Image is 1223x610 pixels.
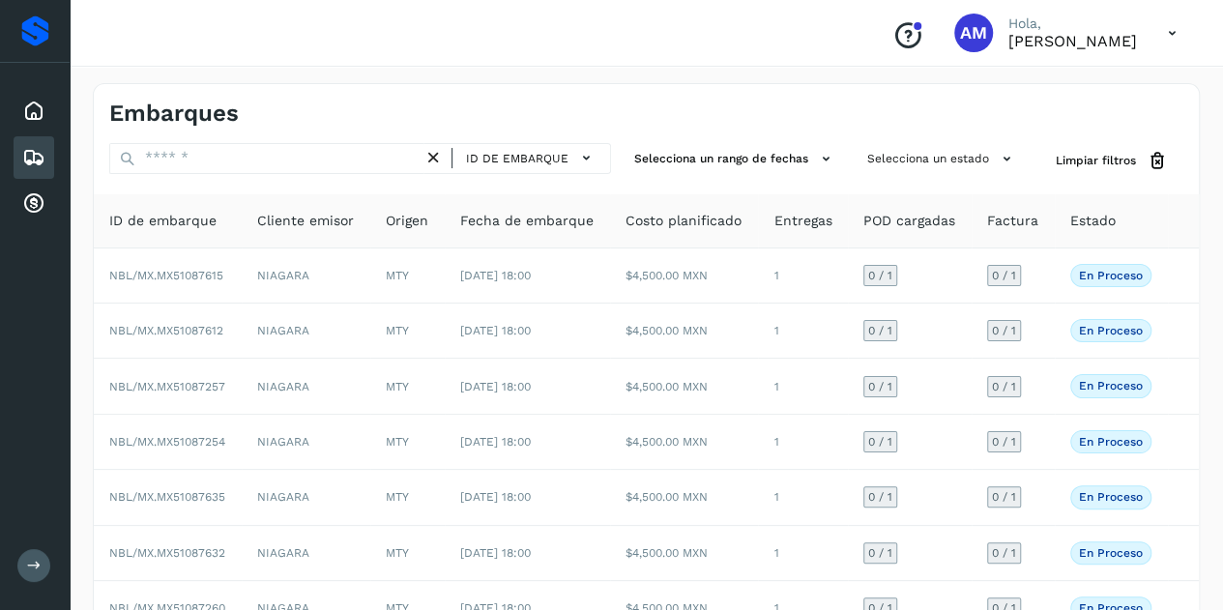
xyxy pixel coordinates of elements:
[987,211,1038,231] span: Factura
[758,526,848,581] td: 1
[242,526,370,581] td: NIAGARA
[109,435,225,449] span: NBL/MX.MX51087254
[460,546,531,560] span: [DATE] 18:00
[14,136,54,179] div: Embarques
[626,143,844,175] button: Selecciona un rango de fechas
[460,211,594,231] span: Fecha de embarque
[758,359,848,414] td: 1
[758,304,848,359] td: 1
[370,359,445,414] td: MTY
[109,546,225,560] span: NBL/MX.MX51087632
[868,547,892,559] span: 0 / 1
[1079,379,1143,392] p: En proceso
[1079,435,1143,449] p: En proceso
[992,491,1016,503] span: 0 / 1
[1040,143,1183,179] button: Limpiar filtros
[466,150,568,167] span: ID de embarque
[1079,269,1143,282] p: En proceso
[370,526,445,581] td: MTY
[1056,152,1136,169] span: Limpiar filtros
[773,211,831,231] span: Entregas
[1079,546,1143,560] p: En proceso
[610,470,758,525] td: $4,500.00 MXN
[610,304,758,359] td: $4,500.00 MXN
[868,436,892,448] span: 0 / 1
[626,211,742,231] span: Costo planificado
[460,380,531,393] span: [DATE] 18:00
[859,143,1025,175] button: Selecciona un estado
[868,325,892,336] span: 0 / 1
[109,100,239,128] h4: Embarques
[1008,15,1137,32] p: Hola,
[109,324,223,337] span: NBL/MX.MX51087612
[1070,211,1116,231] span: Estado
[460,269,531,282] span: [DATE] 18:00
[992,270,1016,281] span: 0 / 1
[758,248,848,304] td: 1
[1079,490,1143,504] p: En proceso
[610,526,758,581] td: $4,500.00 MXN
[868,491,892,503] span: 0 / 1
[610,248,758,304] td: $4,500.00 MXN
[992,325,1016,336] span: 0 / 1
[242,248,370,304] td: NIAGARA
[242,304,370,359] td: NIAGARA
[370,415,445,470] td: MTY
[109,211,217,231] span: ID de embarque
[14,183,54,225] div: Cuentas por cobrar
[610,415,758,470] td: $4,500.00 MXN
[863,211,955,231] span: POD cargadas
[14,90,54,132] div: Inicio
[242,359,370,414] td: NIAGARA
[992,547,1016,559] span: 0 / 1
[758,415,848,470] td: 1
[758,470,848,525] td: 1
[610,359,758,414] td: $4,500.00 MXN
[109,380,225,393] span: NBL/MX.MX51087257
[242,470,370,525] td: NIAGARA
[109,269,223,282] span: NBL/MX.MX51087615
[460,324,531,337] span: [DATE] 18:00
[992,436,1016,448] span: 0 / 1
[460,490,531,504] span: [DATE] 18:00
[868,381,892,392] span: 0 / 1
[386,211,428,231] span: Origen
[109,490,225,504] span: NBL/MX.MX51087635
[370,304,445,359] td: MTY
[460,435,531,449] span: [DATE] 18:00
[1079,324,1143,337] p: En proceso
[257,211,354,231] span: Cliente emisor
[370,470,445,525] td: MTY
[242,415,370,470] td: NIAGARA
[370,248,445,304] td: MTY
[1008,32,1137,50] p: Angele Monserrat Manriquez Bisuett
[992,381,1016,392] span: 0 / 1
[868,270,892,281] span: 0 / 1
[460,144,602,172] button: ID de embarque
